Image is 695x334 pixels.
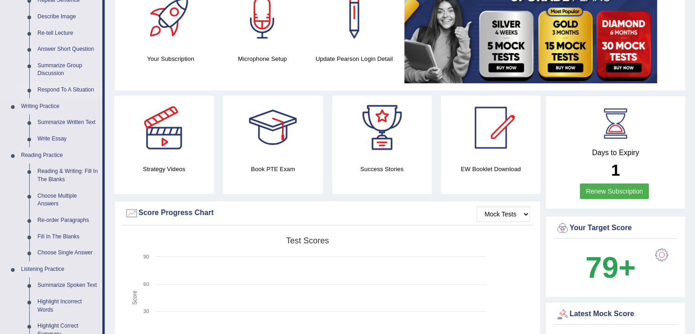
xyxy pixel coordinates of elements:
a: Choose Single Answer [33,245,102,261]
h4: Success Stories [332,164,432,174]
b: 79+ [585,251,636,284]
a: Highlight Incorrect Words [33,294,102,318]
h4: EW Booklet Download [441,164,541,174]
a: Writing Practice [17,98,102,115]
a: Summarize Spoken Text [33,277,102,294]
a: Answer Short Question [33,41,102,58]
a: Choose Multiple Answers [33,188,102,212]
tspan: Score [132,291,138,305]
a: Re-order Paragraphs [33,212,102,229]
h4: Your Subscription [129,54,212,64]
div: Your Target Score [556,221,675,235]
a: Fill In The Blanks [33,229,102,245]
tspan: Test scores [286,236,329,245]
b: 1 [611,161,620,179]
a: Summarize Group Discussion [33,58,102,82]
a: Write Essay [33,131,102,147]
div: Latest Mock Score [556,307,675,321]
a: Listening Practice [17,261,102,278]
h4: Book PTE Exam [223,164,323,174]
text: 60 [143,281,149,287]
div: Score Progress Chart [125,206,530,220]
h4: Update Pearson Login Detail [313,54,396,64]
a: Re-tell Lecture [33,25,102,42]
h4: Microphone Setup [221,54,304,64]
a: Reading & Writing: Fill In The Blanks [33,163,102,188]
text: 30 [143,308,149,314]
h4: Days to Expiry [556,149,675,157]
a: Describe Image [33,9,102,25]
a: Reading Practice [17,147,102,164]
a: Renew Subscription [580,183,649,199]
a: Summarize Written Text [33,114,102,131]
a: Respond To A Situation [33,82,102,98]
h4: Strategy Videos [114,164,214,174]
text: 90 [143,254,149,259]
